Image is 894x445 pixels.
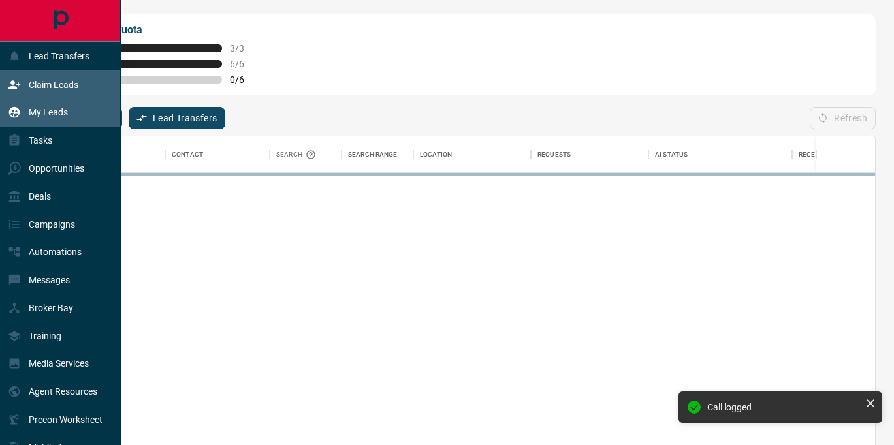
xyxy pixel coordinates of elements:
div: Requests [537,136,571,173]
div: Contact [165,136,270,173]
div: Search [276,136,319,173]
button: Lead Transfers [129,107,226,129]
span: 0 / 6 [230,74,259,85]
div: Search Range [348,136,398,173]
div: Location [420,136,452,173]
div: AI Status [648,136,792,173]
div: Call logged [707,402,860,412]
span: 3 / 3 [230,43,259,54]
div: Contact [172,136,203,173]
div: AI Status [655,136,688,173]
span: 6 / 6 [230,59,259,69]
div: Location [413,136,531,173]
p: My Daily Quota [71,22,259,38]
div: Search Range [342,136,413,173]
div: Name [48,136,165,173]
div: Requests [531,136,648,173]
